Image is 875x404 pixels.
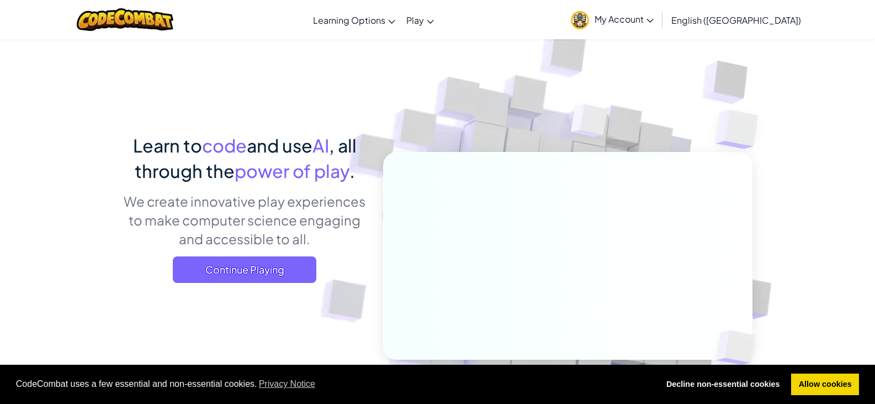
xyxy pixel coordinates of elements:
img: Overlap cubes [698,307,781,388]
span: English ([GEOGRAPHIC_DATA]) [671,14,801,26]
a: Play [401,5,439,35]
span: Play [406,14,424,26]
a: Learning Options [307,5,401,35]
a: allow cookies [791,374,859,396]
span: Learning Options [313,14,385,26]
span: AI [312,134,329,156]
img: avatar [571,11,589,29]
span: and use [247,134,312,156]
img: CodeCombat logo [77,8,173,31]
p: We create innovative play experiences to make computer science engaging and accessible to all. [123,192,367,248]
a: deny cookies [659,374,787,396]
span: Learn to [133,134,202,156]
span: power of play [235,160,349,182]
span: . [349,160,355,182]
a: Continue Playing [173,256,316,283]
span: code [202,134,247,156]
a: My Account [565,2,659,37]
a: English ([GEOGRAPHIC_DATA]) [666,5,807,35]
span: My Account [595,13,654,25]
span: CodeCombat uses a few essential and non-essential cookies. [16,376,650,392]
img: Overlap cubes [550,82,629,165]
img: Overlap cubes [693,83,789,176]
a: learn more about cookies [257,376,317,392]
